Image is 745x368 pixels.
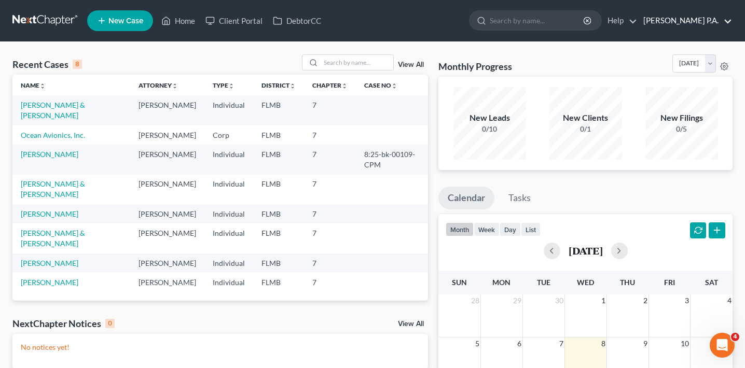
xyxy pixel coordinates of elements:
td: Individual [204,175,253,204]
td: 7 [304,204,356,223]
td: 8:25-bk-00109-CPM [356,145,429,174]
td: 7 [304,95,356,125]
div: 0/5 [645,124,718,134]
a: Home [156,11,200,30]
td: 7 [304,145,356,174]
input: Search by name... [490,11,585,30]
button: month [446,222,474,236]
a: [PERSON_NAME] [21,209,78,218]
span: 28 [470,294,480,307]
i: unfold_more [39,83,46,89]
td: Individual [204,145,253,174]
i: unfold_more [341,83,348,89]
span: 30 [554,294,564,307]
button: list [521,222,541,236]
td: [PERSON_NAME] [130,253,204,273]
td: 7 [304,253,356,273]
span: Wed [577,278,594,287]
td: FLMB [253,253,304,273]
td: Individual [204,204,253,223]
a: Typeunfold_more [213,81,234,89]
a: DebtorCC [268,11,326,30]
span: Thu [620,278,635,287]
iframe: Intercom live chat [710,333,735,358]
a: Help [602,11,637,30]
span: 4 [731,333,739,341]
td: FLMB [253,125,304,145]
a: Tasks [499,187,540,209]
h2: [DATE] [569,245,603,256]
td: Individual [204,273,253,292]
a: View All [398,320,424,328]
td: [PERSON_NAME] [130,223,204,253]
input: Search by name... [321,55,393,70]
a: [PERSON_NAME] P.A. [638,11,732,30]
span: Sat [705,278,718,287]
span: 8 [600,337,606,350]
span: 4 [726,294,733,307]
p: No notices yet! [21,342,420,352]
i: unfold_more [228,83,234,89]
span: 7 [558,337,564,350]
td: FLMB [253,175,304,204]
span: 1 [600,294,606,307]
span: 10 [680,337,690,350]
td: FLMB [253,273,304,292]
span: 3 [684,294,690,307]
div: 8 [73,60,82,69]
div: Recent Cases [12,58,82,70]
td: FLMB [253,223,304,253]
h3: Monthly Progress [438,60,512,73]
a: Attorneyunfold_more [139,81,178,89]
td: 7 [304,125,356,145]
a: Districtunfold_more [261,81,296,89]
div: New Leads [453,112,526,124]
div: New Clients [549,112,622,124]
a: View All [398,61,424,68]
button: day [500,222,521,236]
i: unfold_more [172,83,178,89]
a: Case Nounfold_more [364,81,397,89]
td: FLMB [253,145,304,174]
a: Chapterunfold_more [312,81,348,89]
td: Individual [204,223,253,253]
i: unfold_more [391,83,397,89]
span: Sun [452,278,467,287]
td: FLMB [253,95,304,125]
span: 29 [512,294,522,307]
span: New Case [108,17,143,25]
td: [PERSON_NAME] [130,145,204,174]
td: 7 [304,175,356,204]
td: Individual [204,95,253,125]
span: Tue [537,278,550,287]
span: 9 [642,337,649,350]
a: [PERSON_NAME] & [PERSON_NAME] [21,101,85,120]
div: 0/10 [453,124,526,134]
span: 5 [474,337,480,350]
a: Nameunfold_more [21,81,46,89]
td: [PERSON_NAME] [130,125,204,145]
span: Mon [492,278,511,287]
span: 6 [516,337,522,350]
div: 0/1 [549,124,622,134]
a: [PERSON_NAME] & [PERSON_NAME] [21,229,85,248]
td: [PERSON_NAME] [130,95,204,125]
td: [PERSON_NAME] [130,175,204,204]
a: Ocean Avionics, Inc. [21,131,85,139]
a: [PERSON_NAME] [21,259,78,267]
td: Individual [204,253,253,273]
td: FLMB [253,204,304,223]
i: unfold_more [289,83,296,89]
span: Fri [664,278,675,287]
a: Calendar [438,187,494,209]
td: 7 [304,273,356,292]
a: [PERSON_NAME] [21,278,78,287]
td: 7 [304,223,356,253]
td: [PERSON_NAME] [130,273,204,292]
div: New Filings [645,112,718,124]
button: week [474,222,500,236]
a: Client Portal [200,11,268,30]
div: 0 [105,319,115,328]
span: 2 [642,294,649,307]
div: NextChapter Notices [12,317,115,330]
